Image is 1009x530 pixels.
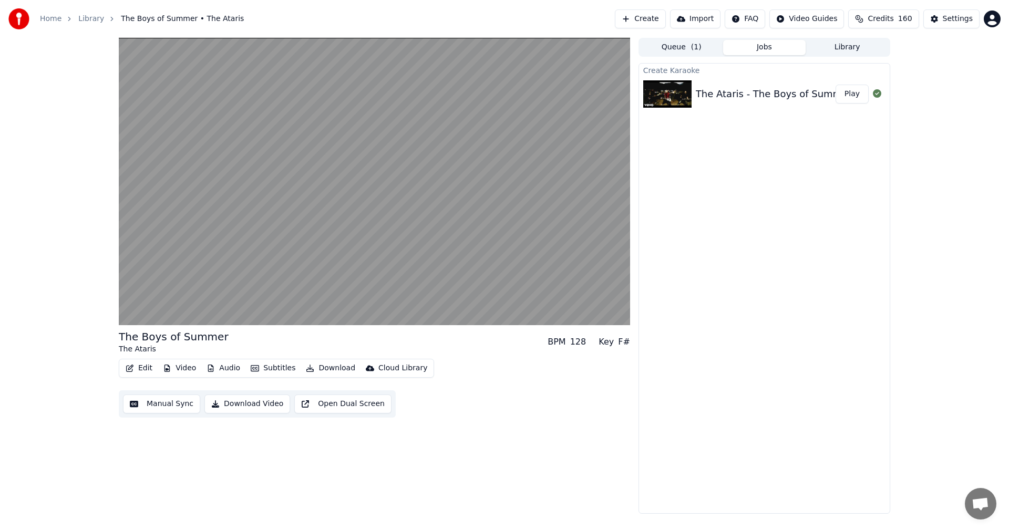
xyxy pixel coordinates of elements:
[548,336,565,348] div: BPM
[121,14,244,24] span: The Boys of Summer • The Ataris
[121,361,157,376] button: Edit
[378,363,427,373] div: Cloud Library
[769,9,844,28] button: Video Guides
[78,14,104,24] a: Library
[725,9,765,28] button: FAQ
[923,9,980,28] button: Settings
[599,336,614,348] div: Key
[806,40,889,55] button: Library
[159,361,200,376] button: Video
[640,40,723,55] button: Queue
[848,9,919,28] button: Credits160
[639,64,890,76] div: Create Karaoke
[836,85,869,103] button: Play
[868,14,893,24] span: Credits
[618,336,630,348] div: F#
[691,42,702,53] span: ( 1 )
[302,361,359,376] button: Download
[294,394,392,413] button: Open Dual Screen
[670,9,720,28] button: Import
[943,14,973,24] div: Settings
[40,14,244,24] nav: breadcrumb
[696,87,852,101] div: The Ataris - The Boys of Summer
[123,394,200,413] button: Manual Sync
[898,14,912,24] span: 160
[204,394,290,413] button: Download Video
[119,329,229,344] div: The Boys of Summer
[246,361,300,376] button: Subtitles
[202,361,244,376] button: Audio
[615,9,666,28] button: Create
[119,344,229,355] div: The Ataris
[40,14,61,24] a: Home
[723,40,806,55] button: Jobs
[570,336,586,348] div: 128
[965,488,996,519] div: Öppna chatt
[8,8,29,29] img: youka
